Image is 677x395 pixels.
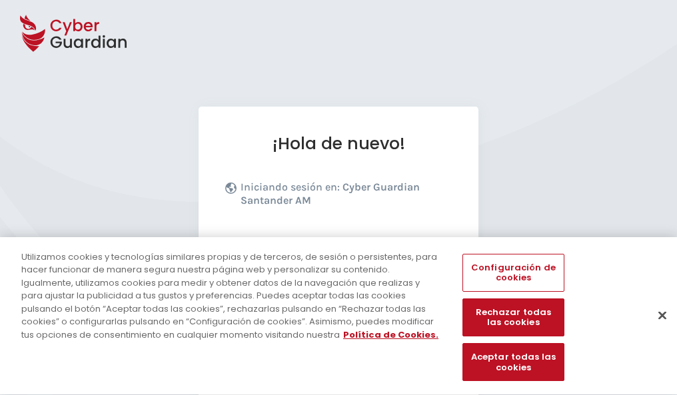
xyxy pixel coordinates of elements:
button: Aceptar todas las cookies [462,344,564,382]
button: Configuración de cookies [462,254,564,292]
button: Rechazar todas las cookies [462,299,564,337]
div: Utilizamos cookies y tecnologías similares propias y de terceros, de sesión o persistentes, para ... [21,250,442,342]
p: Iniciando sesión en: [241,181,448,214]
a: Más información sobre su privacidad, se abre en una nueva pestaña [343,328,438,341]
h1: ¡Hola de nuevo! [225,133,452,154]
button: Cerrar [648,300,677,330]
b: Cyber Guardian Santander AM [241,181,420,206]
